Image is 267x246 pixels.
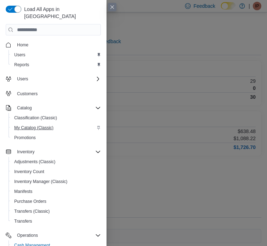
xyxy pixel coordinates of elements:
button: Classification (Classic) [9,113,104,123]
button: My Catalog (Classic) [9,123,104,133]
span: Operations [14,231,101,240]
button: Inventory Manager (Classic) [9,177,104,187]
a: Promotions [11,133,39,142]
span: Catalog [17,105,32,111]
a: My Catalog (Classic) [11,124,56,132]
button: Adjustments (Classic) [9,157,104,167]
span: Reports [11,61,101,69]
a: Users [11,51,28,59]
span: Manifests [11,187,101,196]
span: Customers [14,89,101,98]
button: Inventory Count [9,167,104,177]
span: Classification (Classic) [11,114,101,122]
span: Home [17,42,28,48]
span: Catalog [14,104,101,112]
span: Reports [14,62,29,68]
span: Inventory [17,149,34,155]
button: Transfers [9,216,104,226]
a: Purchase Orders [11,197,49,206]
a: Inventory Manager (Classic) [11,177,70,186]
span: Transfers (Classic) [11,207,101,216]
span: Transfers [11,217,101,225]
span: Customers [17,91,38,97]
span: Inventory Manager (Classic) [11,177,101,186]
span: My Catalog (Classic) [11,124,101,132]
span: Transfers (Classic) [14,208,50,214]
span: Promotions [11,133,101,142]
a: Adjustments (Classic) [11,158,58,166]
button: Customers [3,88,104,98]
span: Users [14,75,101,83]
span: Users [14,52,25,58]
span: Inventory Count [11,167,101,176]
a: Home [14,41,31,49]
span: Home [14,40,101,49]
span: Users [17,76,28,82]
button: Inventory [14,148,37,156]
span: Promotions [14,135,36,141]
span: Inventory Count [14,169,44,175]
button: Home [3,40,104,50]
a: Reports [11,61,32,69]
button: Inventory [3,147,104,157]
button: Promotions [9,133,104,143]
button: Manifests [9,187,104,196]
a: Transfers [11,217,35,225]
a: Customers [14,90,40,98]
span: Load All Apps in [GEOGRAPHIC_DATA] [21,6,101,20]
a: Manifests [11,187,35,196]
button: Catalog [3,103,104,113]
span: Adjustments (Classic) [11,158,101,166]
button: Users [3,74,104,84]
span: Adjustments (Classic) [14,159,55,165]
span: Manifests [14,189,32,194]
span: Purchase Orders [14,199,47,204]
a: Classification (Classic) [11,114,60,122]
button: Reports [9,60,104,70]
span: My Catalog (Classic) [14,125,54,131]
button: Users [14,75,31,83]
button: Catalog [14,104,34,112]
span: Purchase Orders [11,197,101,206]
a: Transfers (Classic) [11,207,53,216]
span: Users [11,51,101,59]
button: Operations [3,230,104,240]
button: Operations [14,231,41,240]
span: Operations [17,233,38,238]
button: Close this dialog [108,3,116,11]
span: Inventory [14,148,101,156]
button: Users [9,50,104,60]
span: Inventory Manager (Classic) [14,179,67,184]
button: Transfers (Classic) [9,206,104,216]
a: Inventory Count [11,167,47,176]
button: Purchase Orders [9,196,104,206]
span: Transfers [14,218,32,224]
span: Classification (Classic) [14,115,57,121]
